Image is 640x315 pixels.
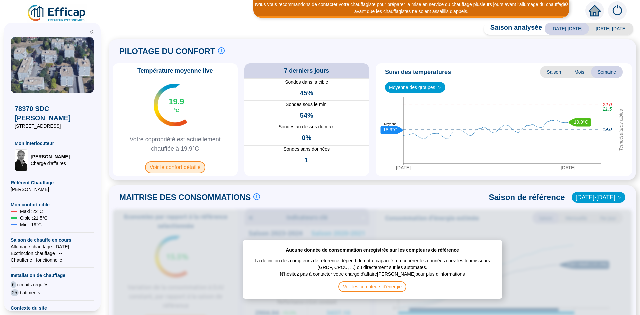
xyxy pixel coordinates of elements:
span: Sondes dans la cible [244,79,369,86]
span: Mon confort cible [11,201,94,208]
span: MAITRISE DES CONSOMMATIONS [119,192,251,203]
tspan: Températures cibles [618,109,624,151]
span: Saison de chauffe en cours [11,237,94,243]
text: 18.9°C [383,127,398,132]
span: close-circle [563,2,568,6]
span: [DATE]-[DATE] [545,23,589,35]
span: Mon interlocuteur [15,140,90,147]
span: 25 [11,289,19,296]
span: batiments [20,289,40,296]
span: home [589,5,601,17]
span: Installation de chauffage [11,272,94,279]
span: Référent Chauffage [11,179,94,186]
tspan: 21.5 [602,106,612,112]
span: Mini : 19 °C [20,221,42,228]
span: 78370 SDC [PERSON_NAME] [15,104,90,123]
span: Chaufferie : fonctionnelle [11,257,94,263]
span: 1 [305,155,308,165]
tspan: 19.0 [603,127,612,132]
span: Température moyenne live [133,66,217,75]
span: Maxi : 22 °C [20,208,43,215]
tspan: 22.0 [602,102,612,108]
span: Allumage chauffage : [DATE] [11,243,94,250]
img: alerts [608,1,627,20]
span: 19.9 [169,96,184,107]
span: 2022-2023 [576,192,621,202]
span: Cible : 21.5 °C [20,215,48,221]
span: circuits régulés [17,281,48,288]
span: Voir les compteurs d'énergie [338,281,406,292]
span: Sondes au dessus du maxi [244,123,369,130]
span: °C [174,107,179,114]
span: Aucune donnée de consommation enregistrée sur les compteurs de référence [286,247,459,253]
span: Moyenne des groupes [389,82,441,92]
span: 0% [302,133,311,142]
span: Sondes sous le mini [244,101,369,108]
span: Votre copropriété est actuellement chauffée à 19.9°C [115,135,235,153]
span: double-left [89,29,94,34]
span: 7 derniers jours [284,66,329,75]
span: Voir le confort détaillé [145,161,205,173]
text: 19.9°C [574,119,588,125]
span: Saison analysée [484,23,542,35]
span: [PERSON_NAME] [11,186,94,193]
span: Semaine [591,66,623,78]
span: 54% [300,111,313,120]
span: [DATE]-[DATE] [589,23,633,35]
span: info-circle [218,47,225,54]
span: Mois [568,66,591,78]
i: 2 / 3 [255,2,261,7]
span: 45% [300,88,313,98]
span: info-circle [253,193,260,200]
span: down [438,85,442,89]
tspan: [DATE] [561,165,575,170]
span: Sondes sans données [244,146,369,153]
img: Chargé d'affaires [15,149,28,171]
span: [PERSON_NAME] [31,153,70,160]
span: Saison de référence [489,192,565,203]
span: down [618,195,622,199]
span: Saison [540,66,568,78]
span: Contexte du site [11,305,94,311]
span: Suivi des températures [385,67,451,77]
span: Chargé d'affaires [31,160,70,167]
img: efficap energie logo [27,4,87,23]
span: La définition des compteurs de référence dépend de notre capacité à récupérer les données chez le... [249,253,496,271]
span: 6 [11,281,16,288]
tspan: [DATE] [396,165,411,170]
span: Exctinction chauffage : -- [11,250,94,257]
span: PILOTAGE DU CONFORT [119,46,215,57]
img: indicateur températures [154,84,187,126]
div: Nous vous recommandons de contacter votre chauffagiste pour préparer la mise en service du chauff... [254,1,568,15]
text: Moyenne [384,123,396,126]
span: [STREET_ADDRESS] [15,123,90,129]
span: N'hésitez pas à contacter votre chargé d'affaire [PERSON_NAME] pour plus d'informations [280,271,465,281]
